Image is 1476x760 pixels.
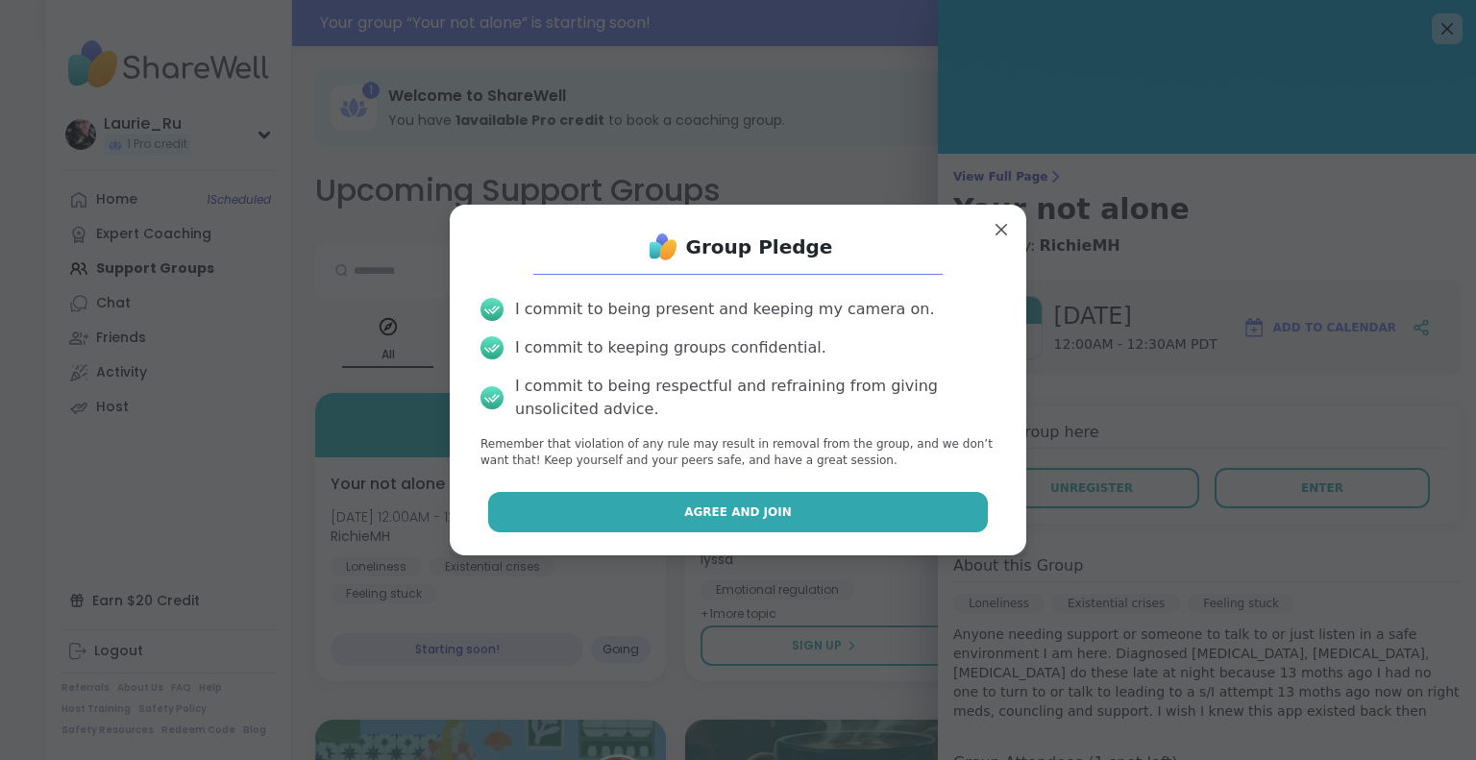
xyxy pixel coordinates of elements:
[480,436,996,469] p: Remember that violation of any rule may result in removal from the group, and we don’t want that!...
[515,336,826,359] div: I commit to keeping groups confidential.
[686,233,833,260] h1: Group Pledge
[684,503,792,521] span: Agree and Join
[488,492,989,532] button: Agree and Join
[644,228,682,266] img: ShareWell Logo
[515,375,996,421] div: I commit to being respectful and refraining from giving unsolicited advice.
[515,298,934,321] div: I commit to being present and keeping my camera on.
